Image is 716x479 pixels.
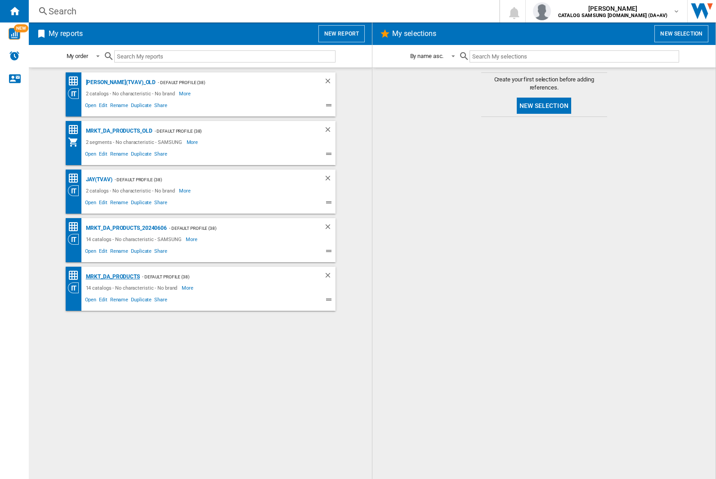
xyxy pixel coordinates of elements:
[68,88,84,99] div: Category View
[182,282,195,293] span: More
[153,247,169,258] span: Share
[654,25,708,42] button: New selection
[98,150,109,161] span: Edit
[84,150,98,161] span: Open
[47,25,85,42] h2: My reports
[167,223,305,234] div: - Default profile (38)
[68,270,84,281] div: Price Matrix
[84,295,98,306] span: Open
[68,185,84,196] div: Category View
[470,50,679,63] input: Search My selections
[84,282,182,293] div: 14 catalogs - No characteristic - No brand
[109,247,130,258] span: Rename
[324,174,336,185] div: Delete
[186,234,199,245] span: More
[109,295,130,306] span: Rename
[187,137,200,148] span: More
[84,137,187,148] div: 2 segments - No characteristic - SAMSUNG
[14,24,28,32] span: NEW
[130,101,153,112] span: Duplicate
[179,88,192,99] span: More
[84,247,98,258] span: Open
[84,88,179,99] div: 2 catalogs - No characteristic - No brand
[98,295,109,306] span: Edit
[68,221,84,233] div: Price Matrix
[84,223,167,234] div: MRKT_DA_PRODUCTS_20240606
[68,76,84,87] div: Price Matrix
[130,198,153,209] span: Duplicate
[153,101,169,112] span: Share
[140,271,306,282] div: - Default profile (38)
[68,124,84,135] div: Price Matrix
[84,185,179,196] div: 2 catalogs - No characteristic - No brand
[9,28,20,40] img: wise-card.svg
[68,234,84,245] div: Category View
[109,101,130,112] span: Rename
[179,185,192,196] span: More
[68,282,84,293] div: Category View
[533,2,551,20] img: profile.jpg
[98,198,109,209] span: Edit
[156,77,305,88] div: - Default profile (38)
[324,125,336,137] div: Delete
[114,50,336,63] input: Search My reports
[84,271,140,282] div: MRKT_DA_PRODUCTS
[98,247,109,258] span: Edit
[481,76,607,92] span: Create your first selection before adding references.
[84,125,152,137] div: MRKT_DA_PRODUCTS_OLD
[324,223,336,234] div: Delete
[130,150,153,161] span: Duplicate
[68,137,84,148] div: My Assortment
[84,198,98,209] span: Open
[558,4,667,13] span: [PERSON_NAME]
[153,295,169,306] span: Share
[390,25,438,42] h2: My selections
[324,77,336,88] div: Delete
[67,53,88,59] div: My order
[49,5,476,18] div: Search
[130,247,153,258] span: Duplicate
[98,101,109,112] span: Edit
[68,173,84,184] div: Price Matrix
[410,53,444,59] div: By name asc.
[84,77,156,88] div: [PERSON_NAME](TVAV)_old
[84,174,112,185] div: JAY(TVAV)
[152,125,306,137] div: - Default profile (38)
[153,150,169,161] span: Share
[9,50,20,61] img: alerts-logo.svg
[517,98,571,114] button: New selection
[130,295,153,306] span: Duplicate
[109,150,130,161] span: Rename
[84,101,98,112] span: Open
[109,198,130,209] span: Rename
[558,13,667,18] b: CATALOG SAMSUNG [DOMAIN_NAME] (DA+AV)
[112,174,306,185] div: - Default profile (38)
[324,271,336,282] div: Delete
[84,234,186,245] div: 14 catalogs - No characteristic - SAMSUNG
[318,25,365,42] button: New report
[153,198,169,209] span: Share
